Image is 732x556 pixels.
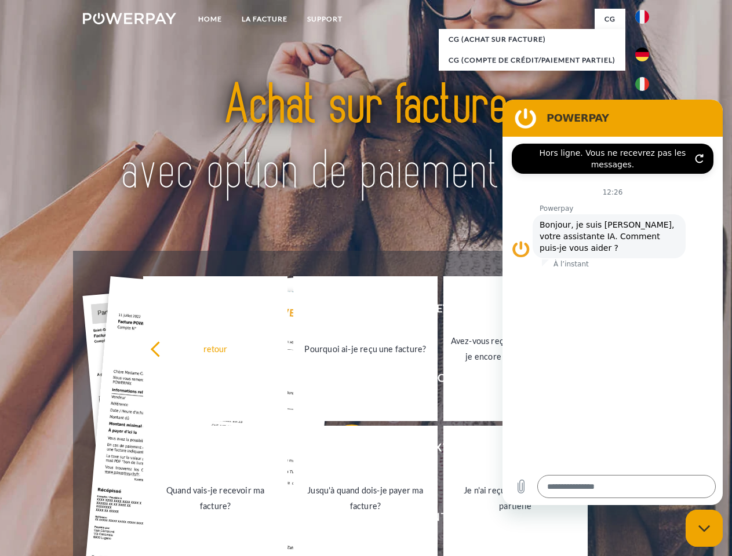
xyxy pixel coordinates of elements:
[300,482,431,514] div: Jusqu'à quand dois-je payer ma facture?
[439,29,625,50] a: CG (achat sur facture)
[439,50,625,71] a: CG (Compte de crédit/paiement partiel)
[188,9,232,30] a: Home
[595,9,625,30] a: CG
[450,482,581,514] div: Je n'ai reçu qu'une livraison partielle
[297,9,352,30] a: Support
[232,9,297,30] a: LA FACTURE
[150,482,281,514] div: Quand vais-je recevoir ma facture?
[686,510,723,547] iframe: Bouton de lancement de la fenêtre de messagerie, conversation en cours
[300,341,431,356] div: Pourquoi ai-je reçu une facture?
[635,77,649,91] img: it
[635,47,649,61] img: de
[443,276,588,421] a: Avez-vous reçu mes paiements, ai-je encore un solde ouvert?
[450,333,581,364] div: Avez-vous reçu mes paiements, ai-je encore un solde ouvert?
[83,13,176,24] img: logo-powerpay-white.svg
[111,56,621,222] img: title-powerpay_fr.svg
[502,100,723,505] iframe: Fenêtre de messagerie
[150,341,281,356] div: retour
[635,10,649,24] img: fr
